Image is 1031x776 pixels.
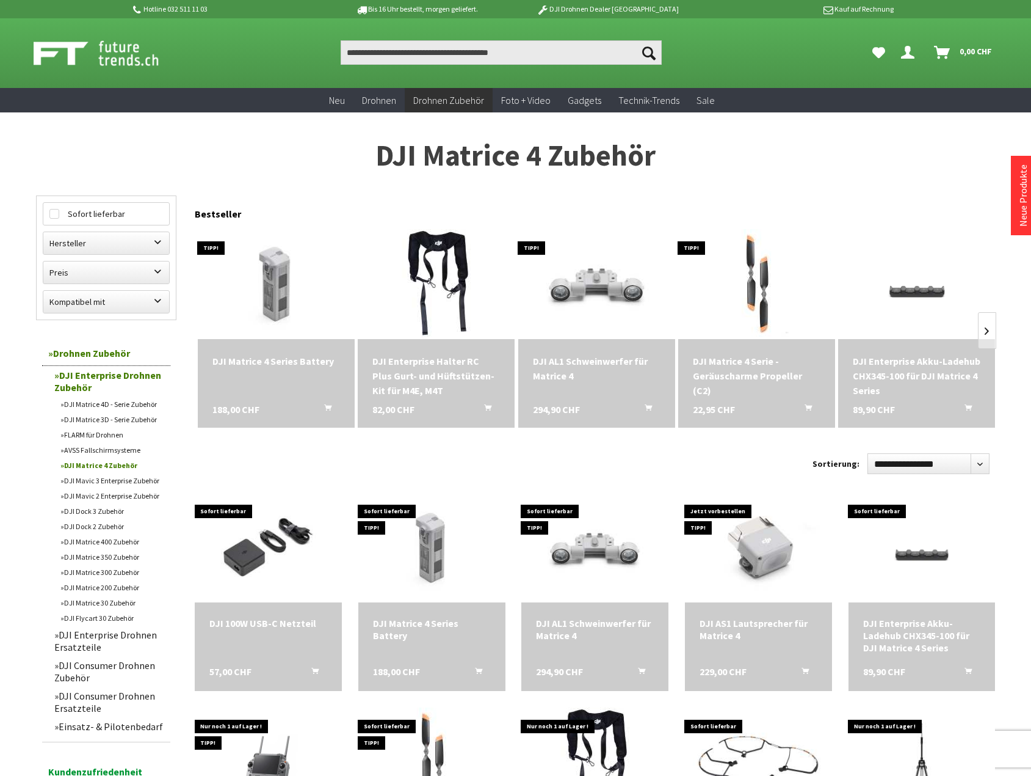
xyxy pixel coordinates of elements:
[863,617,981,654] div: DJI Enterprise Akku-Ladehub CHX345-100 für DJI Matrice 4 Series
[533,354,660,383] a: DJI AL1 Schweinwerfer für Matrice 4 294,90 CHF In den Warenkorb
[329,94,345,106] span: Neu
[630,402,659,418] button: In den Warenkorb
[960,42,992,61] span: 0,00 CHF
[198,232,355,336] img: DJI Matrice 4 Series Battery
[929,40,998,65] a: Warenkorb
[696,94,715,106] span: Sale
[703,2,894,16] p: Kauf auf Rechnung
[209,617,327,629] a: DJI 100W USB-C Netzteil 57,00 CHF In den Warenkorb
[358,499,505,597] img: DJI Matrice 4 Series Battery
[353,88,405,113] a: Drohnen
[54,519,170,534] a: DJI Dock 2 Zubehör
[493,88,559,113] a: Foto + Video
[131,2,322,16] p: Hotline 032 511 11 03
[636,40,662,65] button: Suchen
[36,141,996,171] h1: DJI Matrice 4 Zubehör
[685,499,832,597] img: DJI AS1 Lautsprecher für Matrice 4
[54,412,170,427] a: DJI Matrice 3D - Serie Zubehör
[688,88,723,113] a: Sale
[521,499,668,597] img: DJI AL1 Schweinwerfer für Matrice 4
[536,617,654,642] a: DJI AL1 Schweinwerfer für Matrice 4 294,90 CHF In den Warenkorb
[54,503,170,519] a: DJI Dock 3 Zubehör
[195,499,342,597] img: DJI 100W USB-C Netzteil
[48,626,170,656] a: DJI Enterprise Drohnen Ersatzteile
[413,94,484,106] span: Drohnen Zubehör
[405,88,493,113] a: Drohnen Zubehör
[54,549,170,565] a: DJI Matrice 350 Zubehör
[48,656,170,687] a: DJI Consumer Drohnen Zubehör
[212,354,340,368] div: DJI Matrice 4 Series Battery
[559,88,610,113] a: Gadgets
[683,229,830,339] img: DJI Matrice 4 Serie - Geräuscharme Propeller (C2)
[54,427,170,442] a: FLARM für Drohnen
[460,665,490,681] button: In den Warenkorb
[950,402,979,418] button: In den Warenkorb
[43,262,169,284] label: Preis
[373,617,491,642] div: DJI Matrice 4 Series Battery
[54,610,170,626] a: DJI Flycart 30 Zubehör
[950,665,979,681] button: In den Warenkorb
[693,354,820,398] div: DJI Matrice 4 Serie - Geräuscharme Propeller (C2)
[700,665,747,678] span: 229,00 CHF
[610,88,688,113] a: Technik-Trends
[54,473,170,488] a: DJI Mavic 3 Enterprise Zubehör
[518,232,675,336] img: DJI AL1 Schweinwerfer für Matrice 4
[54,442,170,458] a: AVSS Fallschirmsysteme
[322,2,512,16] p: Bis 16 Uhr bestellt, morgen geliefert.
[48,687,170,717] a: DJI Consumer Drohnen Ersatzteile
[34,38,186,68] img: Shop Futuretrends - zur Startseite wechseln
[373,617,491,642] a: DJI Matrice 4 Series Battery 188,00 CHF In den Warenkorb
[618,94,679,106] span: Technik-Trends
[863,665,905,678] span: 89,90 CHF
[48,366,170,397] a: DJI Enterprise Drohnen Zubehör
[787,665,816,681] button: In den Warenkorb
[372,354,500,398] div: DJI Enterprise Halter RC Plus Gurt- und Hüftstützen-Kit für M4E, M4T
[848,495,996,601] img: DJI Enterprise Akku-Ladehub CHX345-100 für DJI Matrice 4 Series
[1017,164,1029,227] a: Neue Produkte
[866,40,891,65] a: Meine Favoriten
[853,354,980,398] a: DJI Enterprise Akku-Ladehub CHX345-100 für DJI Matrice 4 Series 89,90 CHF In den Warenkorb
[363,229,510,339] img: DJI Enterprise Halter RC Plus Gurt- und Hüftstützen-Kit für M4E, M4T
[700,617,817,642] div: DJI AS1 Lautsprecher für Matrice 4
[362,94,396,106] span: Drohnen
[568,94,601,106] span: Gadgets
[536,665,583,678] span: 294,90 CHF
[43,203,169,225] label: Sofort lieferbar
[693,402,735,417] span: 22,95 CHF
[841,229,993,339] img: DJI Enterprise Akku-Ladehub CHX345-100 für DJI Matrice 4 Series
[48,717,170,736] a: Einsatz- & Pilotenbedarf
[790,402,819,418] button: In den Warenkorb
[209,617,327,629] div: DJI 100W USB-C Netzteil
[853,354,980,398] div: DJI Enterprise Akku-Ladehub CHX345-100 für DJI Matrice 4 Series
[896,40,924,65] a: Dein Konto
[469,402,499,418] button: In den Warenkorb
[372,354,500,398] a: DJI Enterprise Halter RC Plus Gurt- und Hüftstützen-Kit für M4E, M4T 82,00 CHF In den Warenkorb
[512,2,703,16] p: DJI Drohnen Dealer [GEOGRAPHIC_DATA]
[43,232,169,254] label: Hersteller
[195,196,996,226] div: Bestseller
[533,402,580,417] span: 294,90 CHF
[43,291,169,313] label: Kompatibel mit
[297,665,326,681] button: In den Warenkorb
[700,617,817,642] a: DJI AS1 Lautsprecher für Matrice 4 229,00 CHF In den Warenkorb
[863,617,981,654] a: DJI Enterprise Akku-Ladehub CHX345-100 für DJI Matrice 4 Series 89,90 CHF In den Warenkorb
[623,665,653,681] button: In den Warenkorb
[693,354,820,398] a: DJI Matrice 4 Serie - Geräuscharme Propeller (C2) 22,95 CHF In den Warenkorb
[42,341,170,366] a: Drohnen Zubehör
[373,665,420,678] span: 188,00 CHF
[212,402,259,417] span: 188,00 CHF
[501,94,551,106] span: Foto + Video
[54,565,170,580] a: DJI Matrice 300 Zubehör
[54,488,170,503] a: DJI Mavic 2 Enterprise Zubehör
[212,354,340,368] a: DJI Matrice 4 Series Battery 188,00 CHF In den Warenkorb
[341,40,662,65] input: Produkt, Marke, Kategorie, EAN, Artikelnummer…
[54,397,170,412] a: DJI Matrice 4D - Serie Zubehör
[309,402,339,418] button: In den Warenkorb
[853,402,895,417] span: 89,90 CHF
[372,402,414,417] span: 82,00 CHF
[209,665,251,678] span: 57,00 CHF
[54,595,170,610] a: DJI Matrice 30 Zubehör
[536,617,654,642] div: DJI AL1 Schweinwerfer für Matrice 4
[320,88,353,113] a: Neu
